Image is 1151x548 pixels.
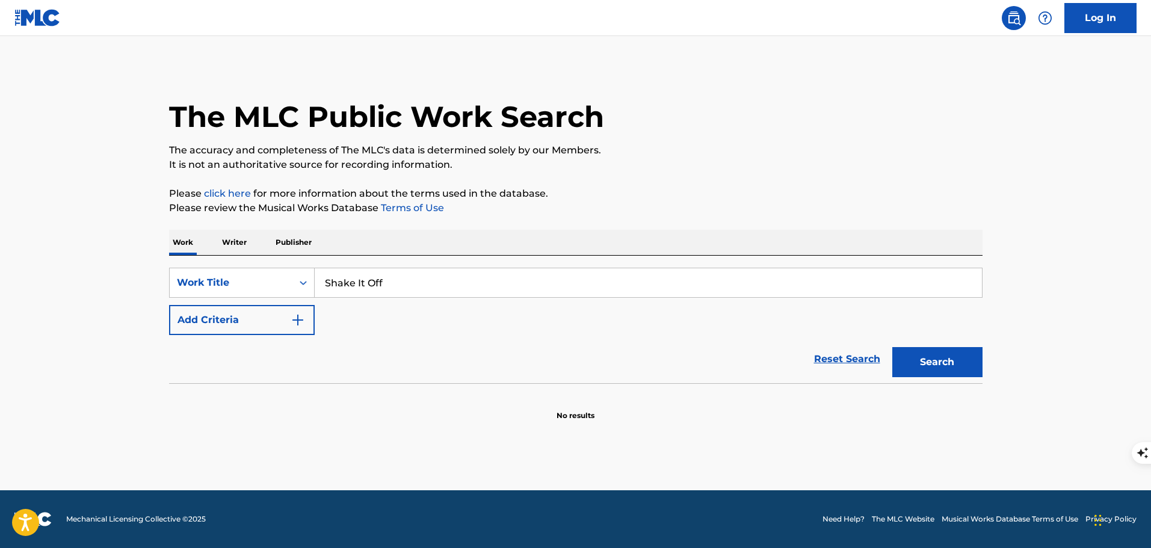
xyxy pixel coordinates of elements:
img: 9d2ae6d4665cec9f34b9.svg [291,313,305,327]
p: Please for more information about the terms used in the database. [169,186,983,201]
h1: The MLC Public Work Search [169,99,604,135]
button: Add Criteria [169,305,315,335]
a: click here [204,188,251,199]
p: It is not an authoritative source for recording information. [169,158,983,172]
a: Need Help? [822,514,865,525]
div: Work Title [177,276,285,290]
img: help [1038,11,1052,25]
p: The accuracy and completeness of The MLC's data is determined solely by our Members. [169,143,983,158]
a: Terms of Use [378,202,444,214]
button: Search [892,347,983,377]
div: Help [1033,6,1057,30]
a: Reset Search [808,346,886,372]
a: The MLC Website [872,514,934,525]
a: Log In [1064,3,1137,33]
iframe: Chat Widget [1091,490,1151,548]
p: Publisher [272,230,315,255]
p: Work [169,230,197,255]
img: logo [14,512,52,526]
div: Drag [1094,502,1102,538]
a: Privacy Policy [1085,514,1137,525]
p: No results [557,396,594,421]
a: Musical Works Database Terms of Use [942,514,1078,525]
img: MLC Logo [14,9,61,26]
img: search [1007,11,1021,25]
a: Public Search [1002,6,1026,30]
p: Writer [218,230,250,255]
form: Search Form [169,268,983,383]
p: Please review the Musical Works Database [169,201,983,215]
span: Mechanical Licensing Collective © 2025 [66,514,206,525]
